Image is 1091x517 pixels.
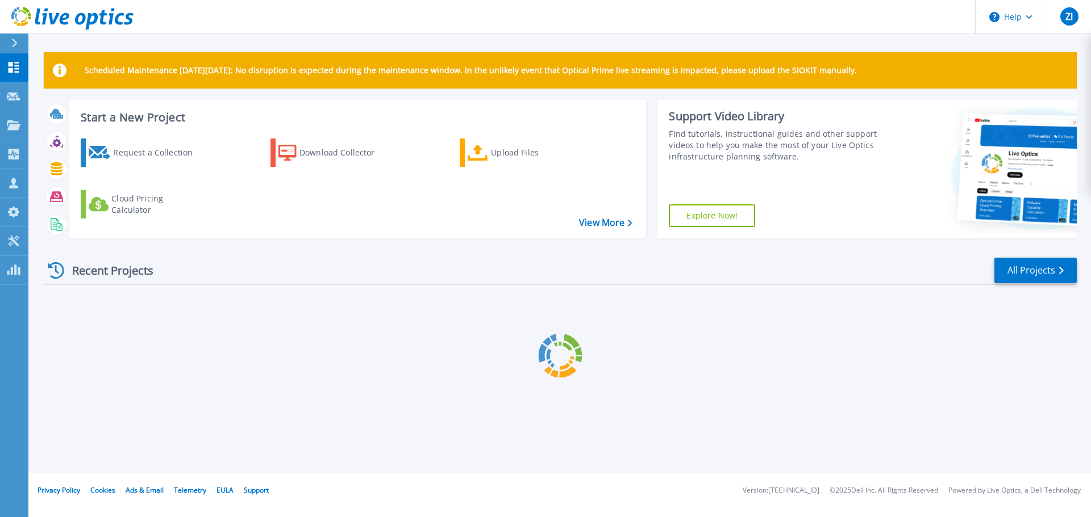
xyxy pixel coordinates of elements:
p: Scheduled Maintenance [DATE][DATE]: No disruption is expected during the maintenance window. In t... [85,66,857,75]
h3: Start a New Project [81,111,632,124]
a: Support [244,485,269,495]
div: Support Video Library [669,109,882,124]
a: View More [579,217,632,228]
a: Telemetry [174,485,206,495]
li: Powered by Live Optics, a Dell Technology [948,487,1081,494]
span: ZI [1065,12,1073,21]
div: Cloud Pricing Calculator [111,193,202,216]
a: Privacy Policy [38,485,80,495]
div: Find tutorials, instructional guides and other support videos to help you make the most of your L... [669,128,882,162]
div: Download Collector [299,141,390,164]
div: Recent Projects [44,257,169,284]
a: Ads & Email [126,485,164,495]
a: Cookies [90,485,115,495]
a: Explore Now! [669,204,755,227]
a: EULA [216,485,234,495]
a: All Projects [994,258,1077,283]
a: Download Collector [270,138,397,167]
div: Request a Collection [113,141,204,164]
a: Request a Collection [81,138,207,167]
li: © 2025 Dell Inc. All Rights Reserved [830,487,938,494]
a: Upload Files [460,138,586,167]
li: Version: [TECHNICAL_ID] [743,487,819,494]
a: Cloud Pricing Calculator [81,190,207,218]
div: Upload Files [491,141,582,164]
